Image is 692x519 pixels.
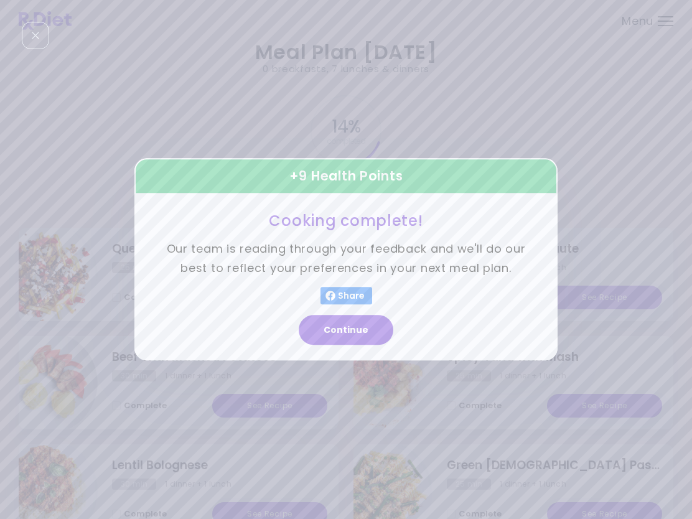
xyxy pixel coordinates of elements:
button: Continue [299,316,393,345]
div: + 9 Health Points [134,158,558,194]
button: Share [320,288,372,305]
div: Close [22,22,49,49]
span: Share [335,291,367,301]
p: Our team is reading through your feedback and we'll do our best to reflect your preferences in yo... [166,240,526,278]
h3: Cooking complete! [166,211,526,230]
